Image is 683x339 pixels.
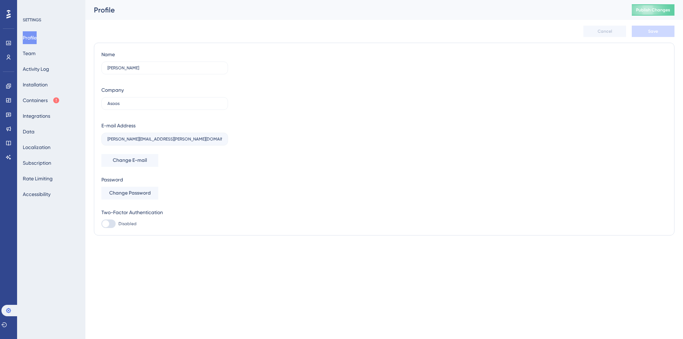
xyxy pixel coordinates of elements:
[23,47,36,60] button: Team
[109,189,151,197] span: Change Password
[598,28,612,34] span: Cancel
[632,26,674,37] button: Save
[23,31,37,44] button: Profile
[23,172,53,185] button: Rate Limiting
[101,208,228,217] div: Two-Factor Authentication
[107,65,222,70] input: Name Surname
[94,5,614,15] div: Profile
[107,137,222,142] input: E-mail Address
[23,157,51,169] button: Subscription
[648,28,658,34] span: Save
[632,4,674,16] button: Publish Changes
[107,101,222,106] input: Company Name
[23,110,50,122] button: Integrations
[583,26,626,37] button: Cancel
[23,63,49,75] button: Activity Log
[23,17,80,23] div: SETTINGS
[23,188,51,201] button: Accessibility
[636,7,670,13] span: Publish Changes
[101,175,228,184] div: Password
[101,121,136,130] div: E-mail Address
[23,78,48,91] button: Installation
[23,94,60,107] button: Containers
[23,141,51,154] button: Localization
[101,50,115,59] div: Name
[101,154,158,167] button: Change E-mail
[23,125,35,138] button: Data
[101,187,158,200] button: Change Password
[101,86,124,94] div: Company
[113,156,147,165] span: Change E-mail
[118,221,137,227] span: Disabled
